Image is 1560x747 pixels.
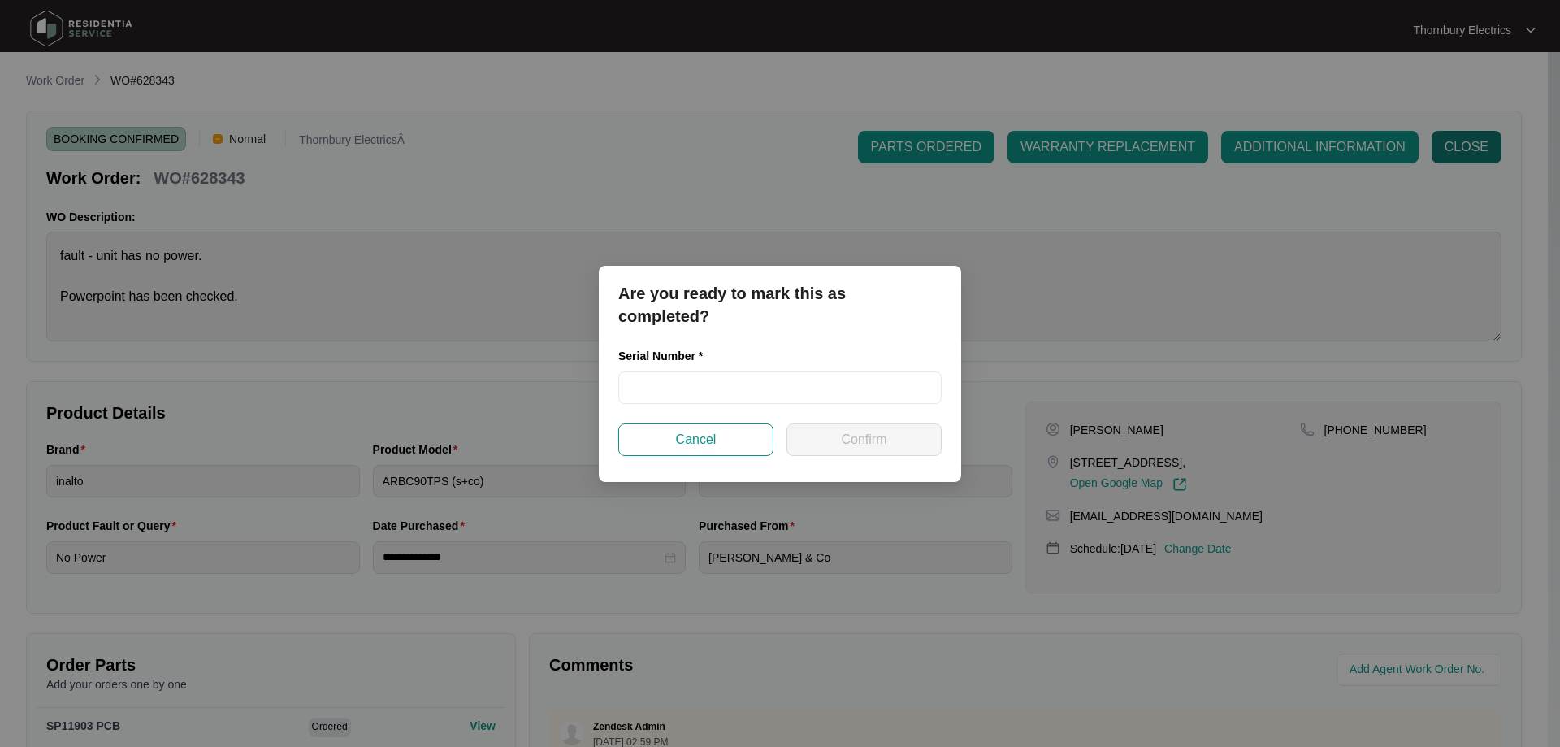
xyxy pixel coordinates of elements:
[618,423,773,456] button: Cancel
[786,423,942,456] button: Confirm
[618,305,942,328] p: completed?
[618,348,715,364] label: Serial Number *
[676,430,717,450] span: Cancel
[618,282,942,305] p: Are you ready to mark this as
